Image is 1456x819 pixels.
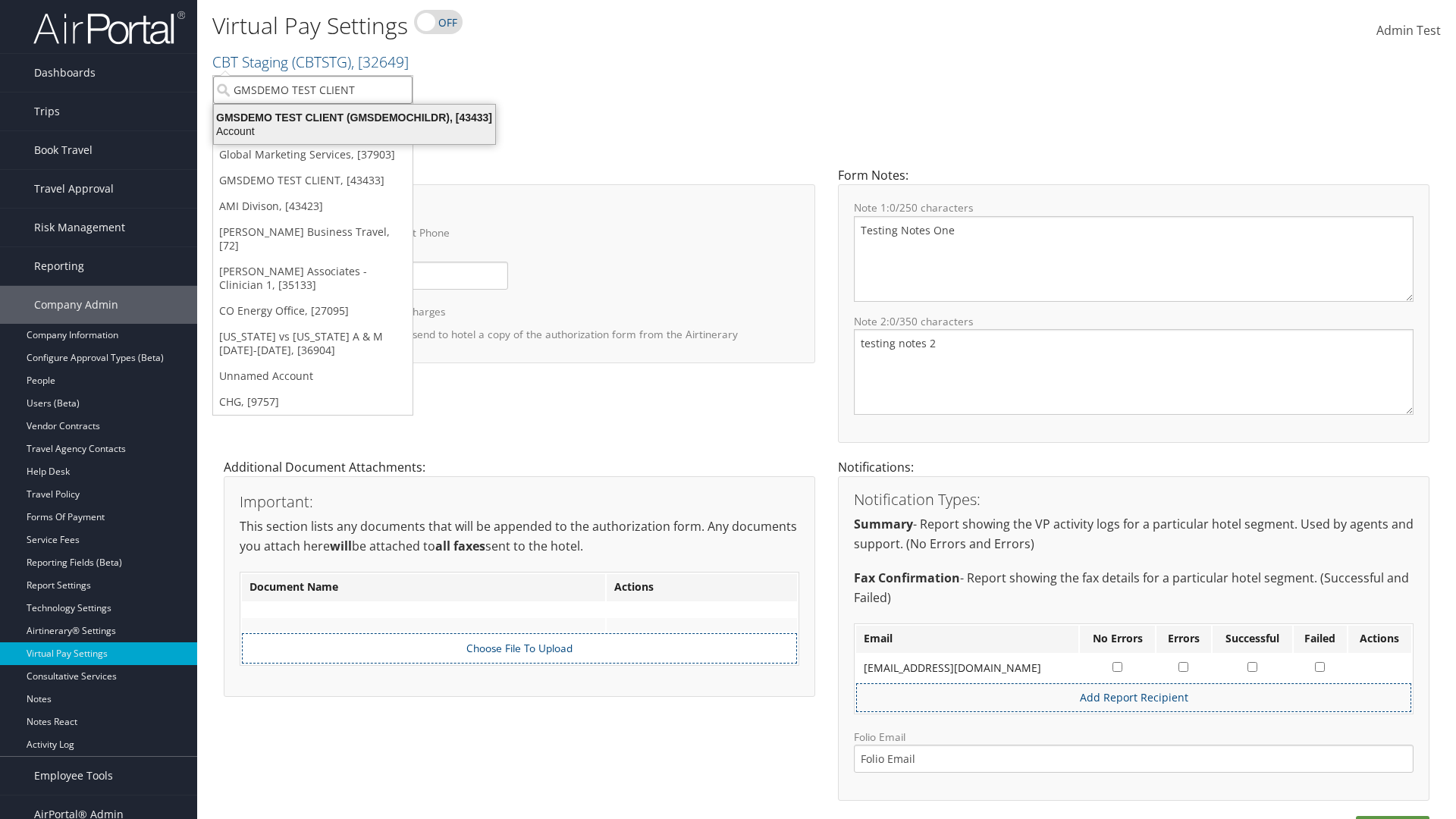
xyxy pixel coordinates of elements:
a: Global Marketing Services, [37903] [213,142,413,168]
span: Dashboards [34,54,96,92]
span: Reporting [34,247,84,285]
th: No Errors [1080,626,1155,653]
span: Employee Tools [34,757,113,795]
label: Note 1: /250 characters [854,200,1414,215]
span: Company Admin [34,286,118,324]
span: Trips [34,93,60,130]
span: , [ 32649 ] [351,52,409,72]
a: [US_STATE] vs [US_STATE] A & M [DATE]-[DATE], [36904] [213,324,413,363]
div: Form Notes: [827,166,1441,458]
strong: all faxes [435,538,485,554]
h3: Important: [240,494,799,510]
a: [PERSON_NAME] Business Travel, [72] [213,219,413,259]
input: Search Accounts [213,76,413,104]
input: Folio Email [854,745,1414,773]
th: Errors [1156,626,1211,653]
strong: Fax Confirmation [854,570,960,586]
a: Unnamed Account [213,363,413,389]
a: Add Report Recipient [1080,690,1188,704]
strong: will [330,538,352,554]
p: - Report showing the VP activity logs for a particular hotel segment. Used by agents and support.... [854,515,1414,554]
label: Note 2: /350 characters [854,314,1414,329]
span: Book Travel [34,131,93,169]
a: Admin Test [1376,8,1441,55]
th: Actions [1348,626,1411,653]
div: Notifications: [827,458,1441,816]
h3: Notification Types: [854,492,1414,507]
div: General Settings: [212,166,827,378]
th: Actions [607,574,797,601]
textarea: Testing Notes One [854,216,1414,302]
a: CBT Staging [212,52,409,72]
a: CHG, [9757] [213,389,413,415]
a: AMI Divison, [43423] [213,193,413,219]
th: Successful [1213,626,1292,653]
label: Folio Email [854,730,1414,773]
p: - Report showing the fax details for a particular hotel segment. (Successful and Failed) [854,569,1414,607]
span: Admin Test [1376,22,1441,39]
th: Document Name [242,574,605,601]
span: 0 [890,200,896,215]
div: GMSDEMO TEST CLIENT (GMSDEMOCHILDR), [43433] [205,111,504,124]
span: Travel Approval [34,170,114,208]
label: Authorize traveler to fax/resend to hotel a copy of the authorization form from the Airtinerary [279,320,738,348]
th: Failed [1294,626,1347,653]
span: ( CBTSTG ) [292,52,351,72]
div: Account [205,124,504,138]
label: Choose File To Upload [250,641,789,656]
div: Additional Document Attachments: [212,458,827,712]
img: airportal-logo.png [33,10,185,45]
a: [PERSON_NAME] Associates - Clinician 1, [35133] [213,259,413,298]
p: This section lists any documents that will be appended to the authorization form. Any documents y... [240,517,799,556]
th: Email [856,626,1078,653]
span: 0 [890,314,896,328]
td: [EMAIL_ADDRESS][DOMAIN_NAME] [856,654,1078,682]
textarea: testing notes 2 [854,329,1414,415]
a: CO Energy Office, [27095] [213,298,413,324]
h1: Virtual Pay Settings [212,10,1031,42]
strong: Summary [854,516,913,532]
a: GMSDEMO TEST CLIENT, [43433] [213,168,413,193]
span: Risk Management [34,209,125,246]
